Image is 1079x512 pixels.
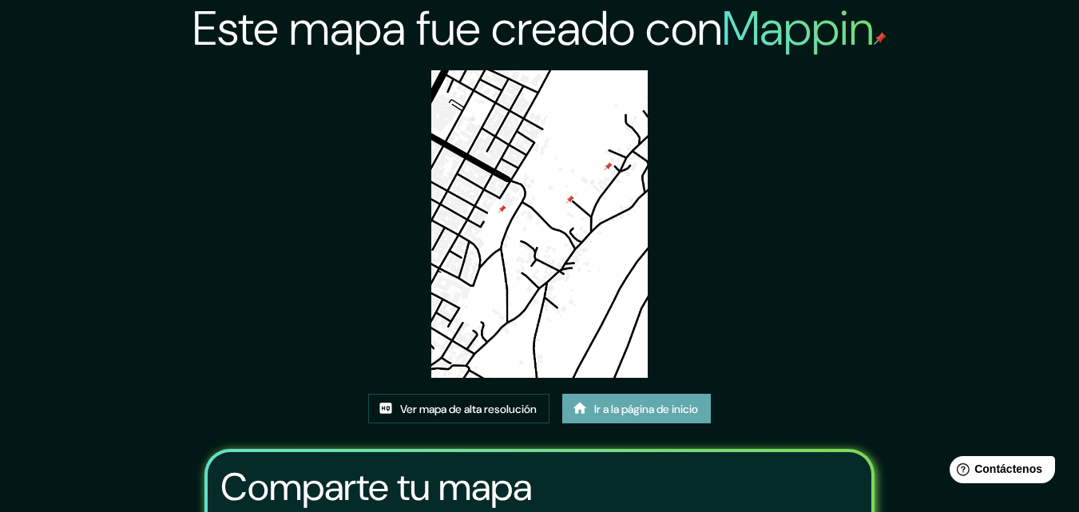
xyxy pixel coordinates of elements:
img: created-map [431,70,649,378]
font: Ver mapa de alta resolución [400,402,537,416]
font: Ir a la página de inicio [594,402,698,416]
font: Comparte tu mapa [220,462,532,512]
iframe: Lanzador de widgets de ayuda [937,450,1061,494]
a: Ir a la página de inicio [562,394,711,424]
img: pin de mapeo [874,32,887,45]
a: Ver mapa de alta resolución [368,394,549,424]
